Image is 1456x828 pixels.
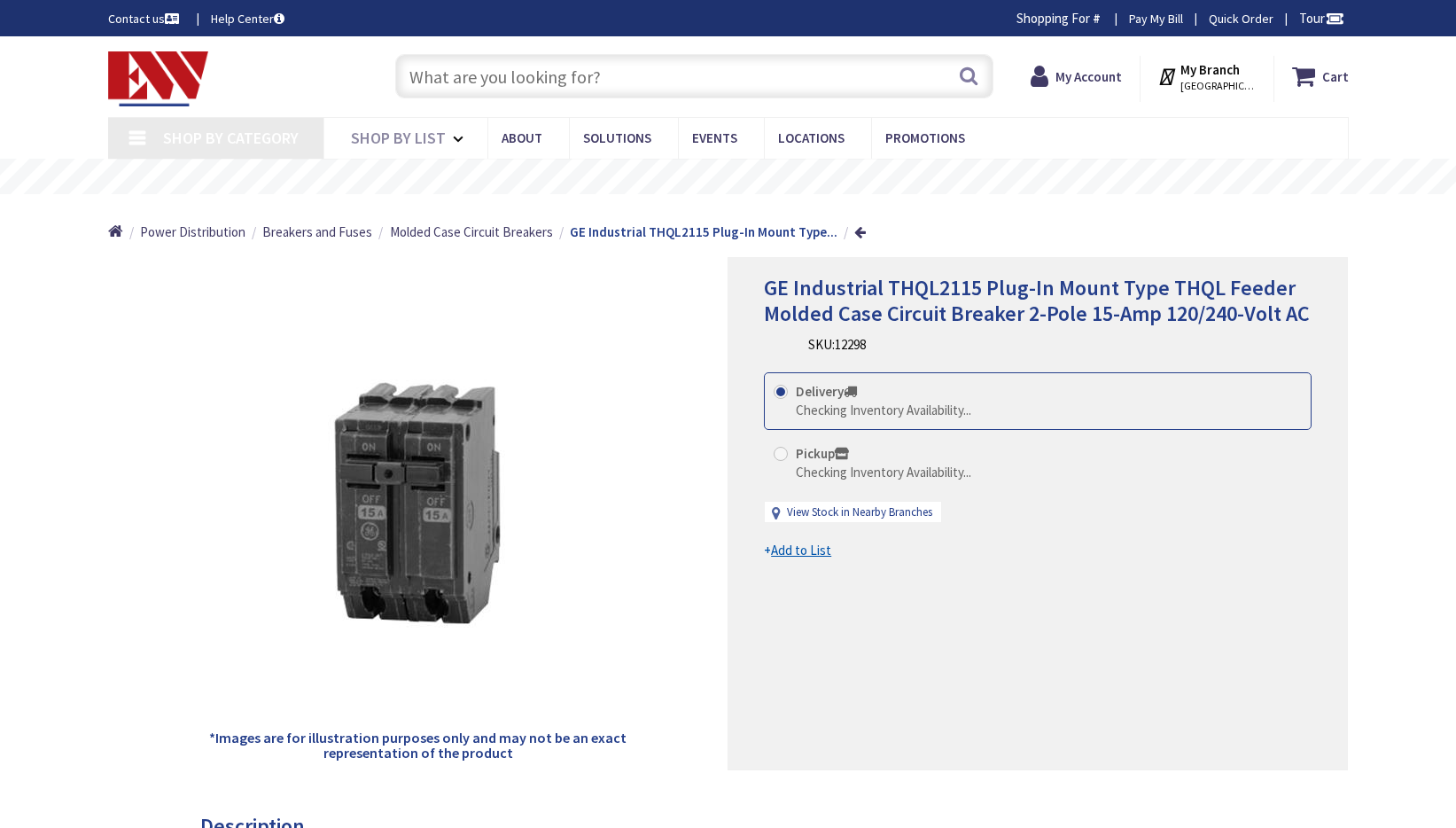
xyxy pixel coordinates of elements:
span: Breakers and Fuses [262,223,372,240]
span: 12298 [835,336,866,353]
span: [GEOGRAPHIC_DATA], [GEOGRAPHIC_DATA] [1180,79,1256,93]
span: About [502,129,542,146]
strong: Pickup [796,445,849,462]
a: View Stock in Nearby Branches [787,504,932,521]
a: Breakers and Fuses [262,223,372,241]
div: Checking Inventory Availability... [796,463,971,481]
strong: Cart [1322,60,1349,92]
span: Shopping For [1016,10,1090,27]
strong: GE Industrial THQL2115 Plug-In Mount Type... [570,223,837,240]
span: Tour [1299,10,1344,27]
u: Add to List [771,542,831,559]
a: My Account [1031,60,1122,92]
span: Events [692,129,737,146]
h5: *Images are for illustration purposes only and may not be an exact representation of the product [207,730,629,762]
a: Power Distribution [140,223,245,241]
a: Cart [1292,60,1349,92]
span: GE Industrial THQL2115 Plug-In Mount Type THQL Feeder Molded Case Circuit Breaker 2-Pole 15-Amp 1... [764,274,1310,327]
div: My Branch [GEOGRAPHIC_DATA], [GEOGRAPHIC_DATA] [1157,60,1256,92]
span: Promotions [885,129,965,146]
rs-layer: Free Same Day Pickup at 19 Locations [567,168,892,187]
a: Quick Order [1209,10,1273,27]
span: Shop By Category [163,128,299,148]
a: Pay My Bill [1129,10,1183,27]
span: Molded Case Circuit Breakers [390,223,553,240]
a: Contact us [108,10,183,27]
span: Power Distribution [140,223,245,240]
span: + [764,542,831,559]
span: Locations [778,129,845,146]
span: Solutions [583,129,651,146]
img: GE Industrial THQL2115 Plug-In Mount Type THQL Feeder Molded Case Circuit Breaker 2-Pole 15-Amp 1... [285,372,551,638]
a: +Add to List [764,541,831,559]
strong: My Branch [1180,61,1240,78]
div: Checking Inventory Availability... [796,401,971,419]
a: Molded Case Circuit Breakers [390,223,553,241]
div: SKU: [808,335,866,354]
strong: Delivery [796,383,857,400]
span: Shop By List [351,128,446,148]
input: What are you looking for? [395,54,993,98]
img: Electrical Wholesalers, Inc. [108,51,209,106]
strong: # [1093,10,1101,27]
a: Help Center [211,10,284,27]
strong: My Account [1055,68,1122,85]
